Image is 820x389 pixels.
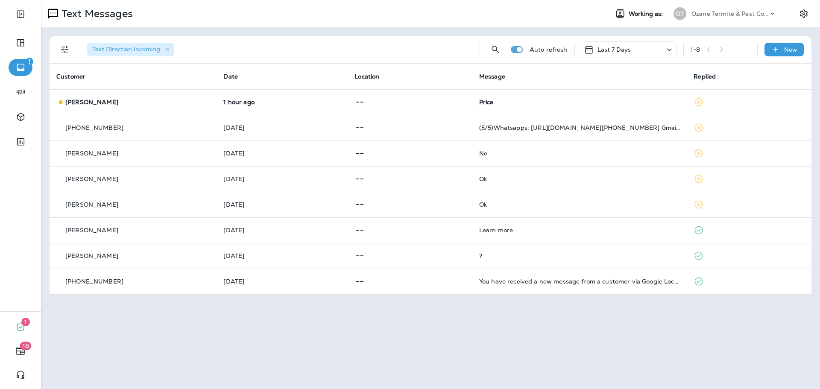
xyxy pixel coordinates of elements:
[87,43,174,56] div: Text Direction:Incoming
[223,124,341,131] p: Sep 16, 2025 08:05 AM
[223,99,341,105] p: Sep 18, 2025 10:48 AM
[65,99,118,105] p: [PERSON_NAME]
[784,46,797,53] p: New
[674,7,686,20] div: OT
[21,318,30,326] span: 1
[487,41,504,58] button: Search Messages
[20,342,32,350] span: 18
[9,319,32,336] button: 1
[694,73,716,80] span: Replied
[479,73,505,80] span: Message
[65,201,118,208] p: [PERSON_NAME]
[479,150,680,157] div: No
[796,6,811,21] button: Settings
[92,45,160,53] span: Text Direction : Incoming
[223,278,341,285] p: Sep 5, 2025 02:00 PM
[479,175,680,182] div: Ok
[479,99,680,105] div: Price
[479,278,680,285] div: You have received a new message from a customer via Google Local Services Ads. Customer Name: , S...
[629,10,665,18] span: Working as:
[597,46,631,53] p: Last 7 Days
[58,7,133,20] p: Text Messages
[56,41,73,58] button: Filters
[354,73,379,80] span: Location
[56,73,85,80] span: Customer
[479,252,680,259] div: ?
[479,124,680,131] div: (5/5)Whatsapps: https://wa.me/+8801910668420 Gmail: jamie8hazen@gmail.com.
[9,6,32,23] button: Expand Sidebar
[223,150,341,157] p: Sep 14, 2025 03:44 PM
[223,252,341,259] p: Sep 9, 2025 12:21 PM
[223,227,341,234] p: Sep 9, 2025 12:26 PM
[691,10,768,17] p: Ozane Termite & Pest Control
[479,227,680,234] div: Learn more
[479,201,680,208] div: Ok
[65,124,123,131] p: [PHONE_NUMBER]
[691,46,700,53] div: 1 - 8
[65,278,123,285] p: [PHONE_NUMBER]
[65,227,118,234] p: [PERSON_NAME]
[530,46,568,53] p: Auto refresh
[223,73,238,80] span: Date
[65,150,118,157] p: [PERSON_NAME]
[223,175,341,182] p: Sep 9, 2025 06:30 PM
[223,201,341,208] p: Sep 9, 2025 03:03 PM
[65,252,118,259] p: [PERSON_NAME]
[9,342,32,360] button: 18
[65,175,118,182] p: [PERSON_NAME]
